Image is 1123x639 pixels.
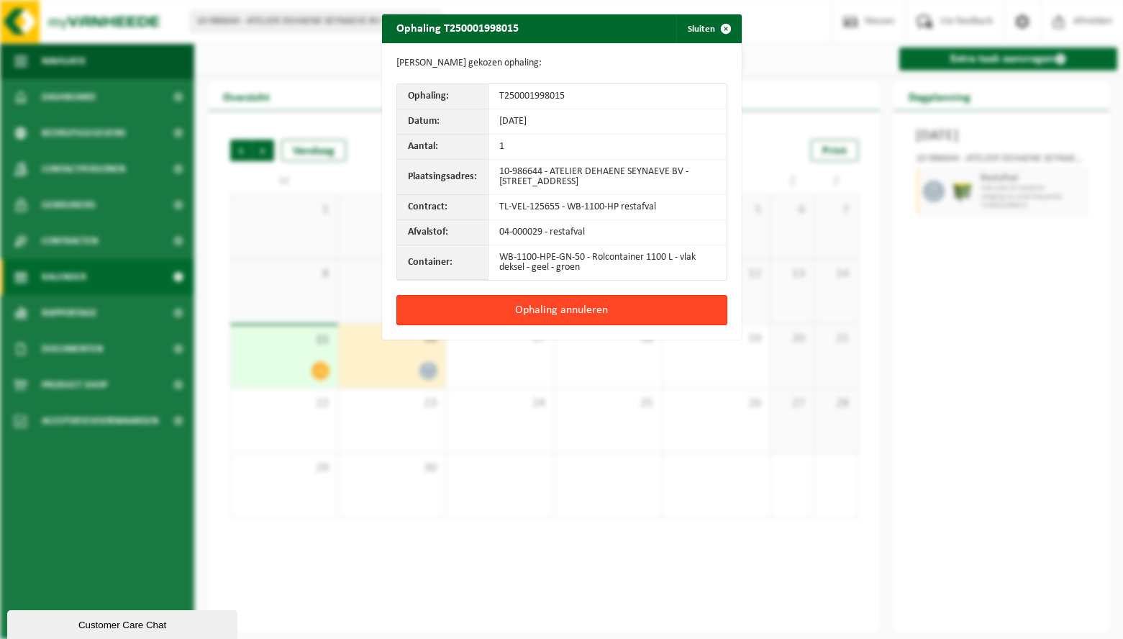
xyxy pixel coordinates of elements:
td: WB-1100-HPE-GN-50 - Rolcontainer 1100 L - vlak deksel - geel - groen [488,245,727,280]
th: Plaatsingsadres: [397,160,488,195]
h2: Ophaling T250001998015 [382,14,533,42]
iframe: chat widget [7,607,240,639]
p: [PERSON_NAME] gekozen ophaling: [396,58,727,69]
td: 10-986644 - ATELIER DEHAENE SEYNAEVE BV - [STREET_ADDRESS] [488,160,727,195]
button: Sluiten [676,14,740,43]
button: Ophaling annuleren [396,295,727,325]
th: Ophaling: [397,84,488,109]
td: [DATE] [488,109,727,135]
td: TL-VEL-125655 - WB-1100-HP restafval [488,195,727,220]
td: 04-000029 - restafval [488,220,727,245]
th: Afvalstof: [397,220,488,245]
td: 1 [488,135,727,160]
td: T250001998015 [488,84,727,109]
th: Container: [397,245,488,280]
th: Datum: [397,109,488,135]
th: Contract: [397,195,488,220]
th: Aantal: [397,135,488,160]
